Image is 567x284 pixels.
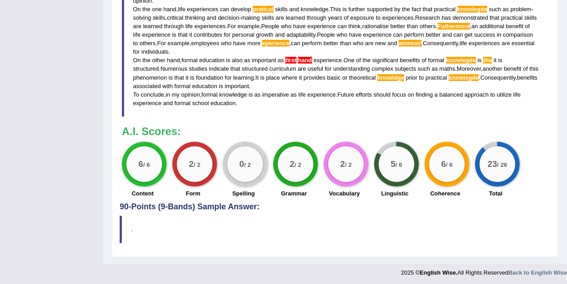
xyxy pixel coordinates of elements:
[276,14,284,21] span: are
[512,40,534,47] span: essential
[232,189,255,198] label: Spelling
[232,31,254,38] span: personal
[281,23,292,30] span: who
[260,74,264,81] span: is
[442,31,452,38] span: and
[375,40,386,47] span: new
[231,6,251,13] span: develop
[353,40,363,47] span: who
[142,31,171,38] span: experience
[506,23,523,30] span: benefit
[426,31,441,38] span: better
[524,14,537,21] span: skills
[282,74,297,81] span: where
[199,57,224,64] span: education
[402,6,410,13] span: the
[295,162,301,169] small: / 2
[211,100,236,106] span: education
[286,31,315,38] span: adaptability
[423,6,433,13] span: that
[233,74,254,81] span: learning
[480,74,516,81] span: Consequently
[510,6,531,13] span: problem
[412,6,421,13] span: fact
[529,65,538,72] span: this
[469,40,500,47] span: experiences
[388,40,397,47] span: and
[395,65,416,72] span: subjects
[324,40,338,47] span: better
[185,23,193,30] span: life
[252,57,276,64] span: important
[501,40,510,47] span: are
[497,91,512,98] span: utilize
[227,23,236,30] span: For
[446,162,453,169] small: / 6
[419,74,424,81] span: to
[186,189,200,198] label: Form
[376,14,381,21] span: to
[438,23,470,30] span: Possible spelling mistake found. (did you mean: Furthermore)
[133,57,141,64] span: On
[348,23,360,30] span: think
[489,6,501,13] span: such
[133,14,151,21] span: solving
[207,14,217,21] span: and
[293,23,306,30] span: have
[190,74,194,81] span: is
[396,162,402,169] small: / 6
[340,159,345,169] big: 2
[139,40,155,47] span: others
[175,100,191,106] span: formal
[226,57,230,64] span: is
[120,216,550,243] blockquote: .
[399,40,421,47] span: Possible spelling mistake found. (did you mean: amateur)
[133,23,142,30] span: are
[489,189,502,198] label: Total
[221,40,232,47] span: who
[356,57,361,64] span: of
[186,74,189,81] span: it
[239,159,244,169] big: 0
[133,48,140,55] span: for
[244,57,250,64] span: as
[253,6,273,13] span: Possible spelling mistake found. (did you mean: practical)
[266,74,280,81] span: place
[262,40,289,47] span: Possible spelling mistake found. (did you mean: experience)
[138,159,143,169] big: 6
[153,14,165,21] span: skills
[122,125,181,137] b: A.I. Scores:
[178,6,186,13] span: life
[391,159,396,169] big: 5
[428,57,444,64] span: formal
[133,100,162,106] span: experience
[141,91,164,98] span: conclude
[247,40,261,47] span: more
[262,91,289,98] span: imperative
[133,31,141,38] span: life
[167,14,183,21] span: critical
[373,91,390,98] span: should
[434,6,455,13] span: practical
[157,40,166,47] span: For
[404,31,424,38] span: perform
[167,40,189,47] span: example
[254,91,261,98] span: as
[133,83,161,89] span: associated
[423,40,458,47] span: Consequently
[298,57,312,64] span: ‘first hand’ seems to be a compound adjective before a noun. Use a hyphen: “first-hand”. (did you...
[328,14,342,21] span: years
[377,74,404,81] span: Possible spelling mistake found. (did you mean: knowledge)
[249,91,253,98] span: is
[172,91,179,98] span: my
[350,14,374,21] span: exposure
[194,31,222,38] span: contributes
[343,57,354,64] span: One
[317,31,335,38] span: People
[152,57,166,64] span: other
[189,65,207,72] span: studies
[434,91,438,98] span: a
[187,6,218,13] span: experiences
[363,31,392,38] span: experience
[497,162,507,169] small: / 26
